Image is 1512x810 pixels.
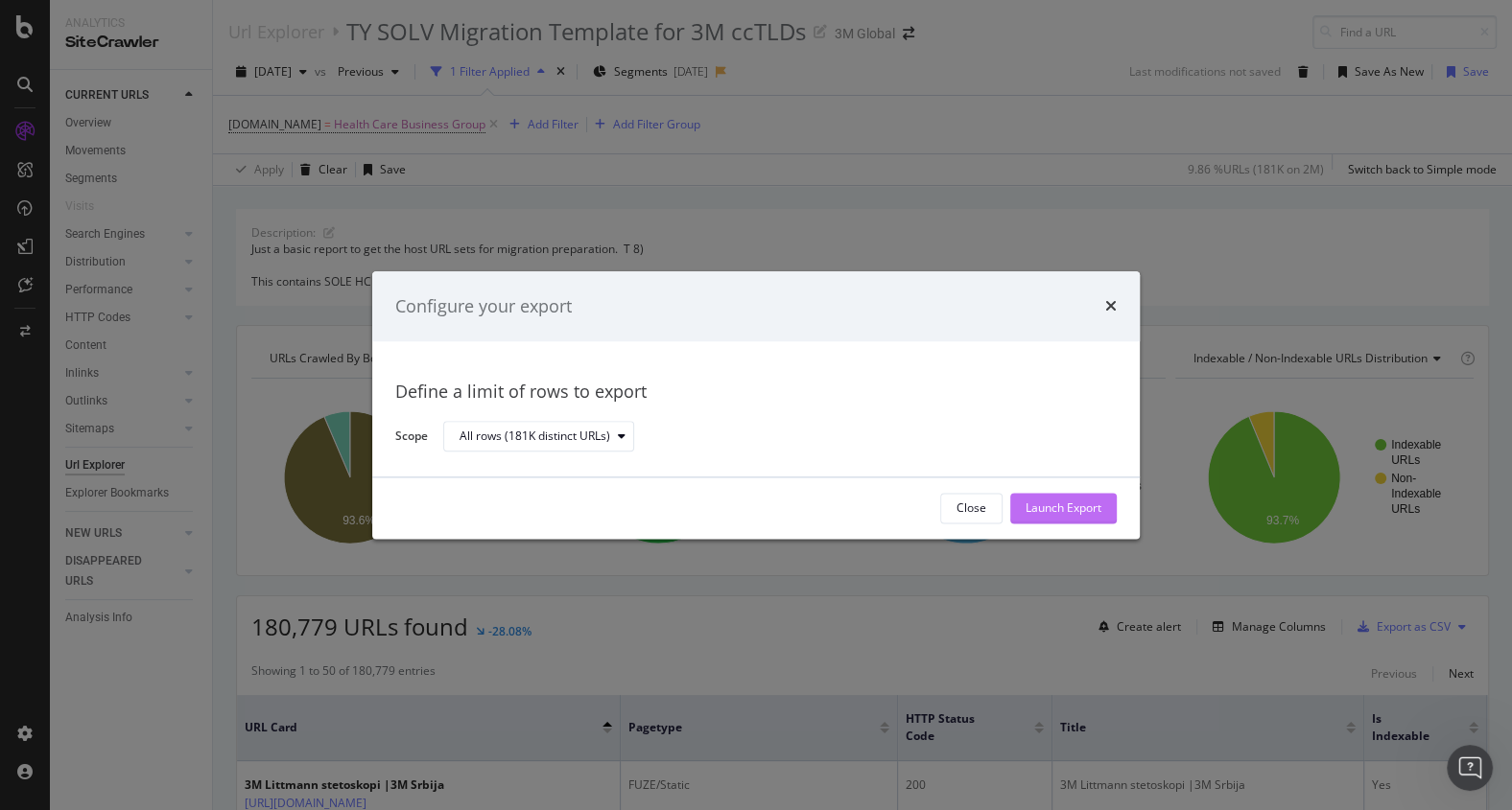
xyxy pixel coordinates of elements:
[372,271,1140,539] div: modal
[1026,500,1101,517] div: Launch Export
[443,422,634,452] button: All rows (181K distinct URLs)
[395,428,428,449] label: Scope
[1010,493,1117,523] button: Launch Export
[460,431,610,443] div: All rows (181K distinct URLs)
[1447,745,1493,791] iframe: Intercom live chat
[1105,294,1117,319] div: times
[395,381,1117,405] div: Define a limit of rows to export
[957,500,986,517] div: Close
[940,493,1003,523] button: Close
[395,294,572,319] div: Configure your export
